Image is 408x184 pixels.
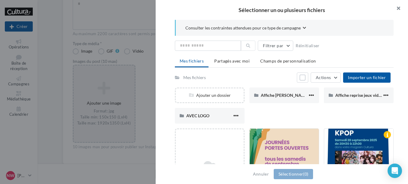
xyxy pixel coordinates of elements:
button: Consulter les contraintes attendues pour ce type de campagne [185,25,306,32]
span: Actions [316,75,331,80]
span: Consulter les contraintes attendues pour ce type de campagne [185,25,301,31]
button: Actions [311,72,341,83]
span: Mes fichiers [180,58,204,63]
span: Importer un fichier [348,75,386,80]
button: Annuler [251,170,271,178]
span: Champs de personnalisation [260,58,316,63]
div: Mes fichiers [183,75,206,81]
h2: Sélectionner un ou plusieurs fichiers [165,7,398,13]
button: Filtrer par [258,41,293,51]
div: Open Intercom Messenger [388,164,402,178]
span: AVEC LOGO [186,113,209,118]
span: (0) [303,171,308,176]
div: Ajouter un dossier [176,92,244,98]
span: Affiche reprise jeux vidéo [335,93,383,98]
button: Sélectionner(0) [274,169,313,179]
button: Réinitialiser [293,42,322,49]
span: Partagés avec moi [214,58,250,63]
span: Affiche [PERSON_NAME] [261,93,309,98]
button: Importer un fichier [343,72,391,83]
